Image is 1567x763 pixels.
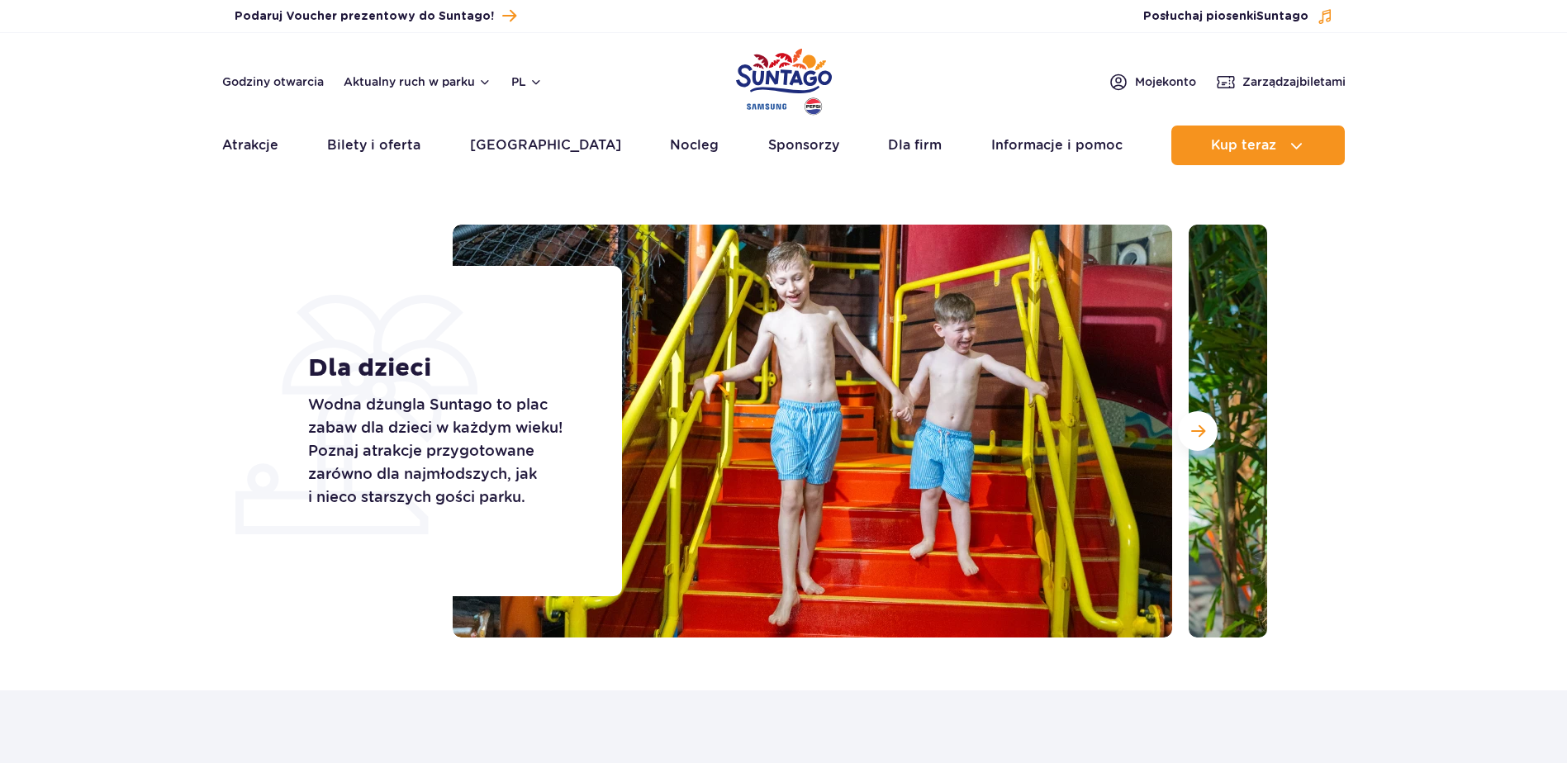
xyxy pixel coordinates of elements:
a: Mojekonto [1109,72,1196,92]
button: Następny slajd [1178,411,1218,451]
a: [GEOGRAPHIC_DATA] [470,126,621,165]
button: Aktualny ruch w parku [344,75,491,88]
span: Posłuchaj piosenki [1143,8,1308,25]
a: Nocleg [670,126,719,165]
a: Podaruj Voucher prezentowy do Suntago! [235,5,516,27]
button: Posłuchaj piosenkiSuntago [1143,8,1333,25]
h1: Dla dzieci [308,353,585,383]
a: Godziny otwarcia [222,73,324,90]
span: Podaruj Voucher prezentowy do Suntago! [235,8,494,25]
span: Suntago [1256,11,1308,22]
img: Dwaj uśmiechnięci chłopcy schodzący po kolorowych schodach zjeżdżalni w Suntago [453,225,1172,637]
span: Moje konto [1135,73,1196,90]
button: Kup teraz [1171,126,1345,165]
button: pl [511,73,543,90]
a: Bilety i oferta [327,126,420,165]
a: Sponsorzy [768,126,839,165]
p: Wodna dżungla Suntago to plac zabaw dla dzieci w każdym wieku! Poznaj atrakcje przygotowane zarów... [308,393,585,509]
a: Informacje i pomoc [991,126,1123,165]
a: Zarządzajbiletami [1216,72,1346,92]
a: Atrakcje [222,126,278,165]
span: Zarządzaj biletami [1242,73,1346,90]
a: Dla firm [888,126,942,165]
span: Kup teraz [1211,138,1276,153]
a: Park of Poland [736,41,832,117]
